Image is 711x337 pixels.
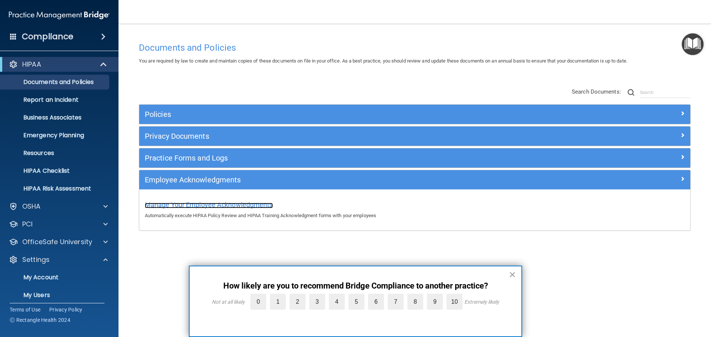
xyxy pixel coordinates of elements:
[10,316,70,324] span: Ⓒ Rectangle Health 2024
[5,114,106,121] p: Business Associates
[407,294,423,310] label: 8
[5,185,106,192] p: HIPAA Risk Assessment
[139,43,691,53] h4: Documents and Policies
[10,306,40,313] a: Terms of Use
[572,88,621,95] span: Search Documents:
[145,211,685,220] p: Automatically execute HIPAA Policy Review and HIPAA Training Acknowledgment forms with your emplo...
[212,299,245,305] div: Not at all likely
[145,201,273,209] span: Manage Your Employee Acknowledgments
[22,237,92,246] p: OfficeSafe University
[145,154,547,162] h5: Practice Forms and Logs
[22,31,73,42] h4: Compliance
[388,294,404,310] label: 7
[49,306,83,313] a: Privacy Policy
[464,299,499,305] div: Extremely likely
[250,294,266,310] label: 0
[5,167,106,175] p: HIPAA Checklist
[5,96,106,104] p: Report an Incident
[22,220,33,229] p: PCI
[139,58,627,64] span: You are required by law to create and maintain copies of these documents on file in your office. ...
[5,78,106,86] p: Documents and Policies
[270,294,286,310] label: 1
[145,132,547,140] h5: Privacy Documents
[5,274,106,281] p: My Account
[22,202,41,211] p: OSHA
[329,294,345,310] label: 4
[290,294,306,310] label: 2
[9,8,110,23] img: PMB logo
[447,294,463,310] label: 10
[348,294,364,310] label: 5
[5,291,106,299] p: My Users
[145,176,547,184] h5: Employee Acknowledgments
[204,281,507,291] p: How likely are you to recommend Bridge Compliance to another practice?
[509,269,516,280] button: Close
[22,255,50,264] p: Settings
[682,33,704,55] button: Open Resource Center
[145,110,547,118] h5: Policies
[22,60,41,69] p: HIPAA
[309,294,325,310] label: 3
[427,294,443,310] label: 9
[5,149,106,157] p: Resources
[583,284,702,314] iframe: Drift Widget Chat Controller
[640,87,691,98] input: Search
[5,132,106,139] p: Emergency Planning
[368,294,384,310] label: 6
[628,89,634,96] img: ic-search.3b580494.png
